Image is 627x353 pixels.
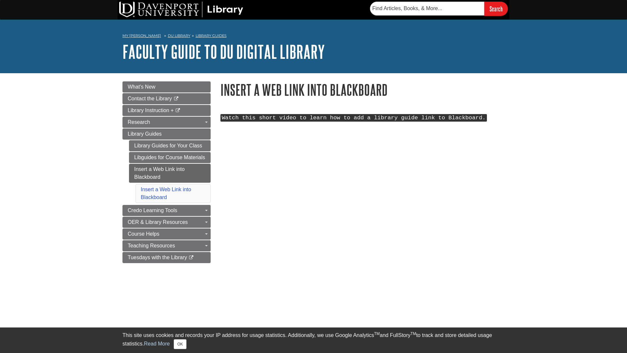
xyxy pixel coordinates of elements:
[122,252,211,263] a: Tuesdays with the Library
[128,255,187,260] span: Tuesdays with the Library
[168,33,190,38] a: DU Library
[129,152,211,163] a: Libguides for Course Materials
[122,81,211,263] div: Guide Page Menu
[128,208,177,213] span: Credo Learning Tools
[128,96,172,101] span: Contact the Library
[122,331,505,349] div: This site uses cookies and records your IP address for usage statistics. Additionally, we use Goo...
[196,33,227,38] a: Library Guides
[122,81,211,92] a: What's New
[128,131,162,137] span: Library Guides
[128,243,175,248] span: Teaching Resources
[188,256,194,260] i: This link opens in a new window
[484,2,508,16] input: Search
[173,97,179,101] i: This link opens in a new window
[122,128,211,140] a: Library Guides
[129,164,211,183] a: Insert a Web Link into Blackboard
[220,81,505,98] h1: Insert a Web Link into Blackboard
[220,114,487,122] kbd: Watch this short video to learn how to add a library guide link to Blackboard.
[119,2,243,17] img: DU Library
[128,119,150,125] span: Research
[122,93,211,104] a: Contact the Library
[220,125,505,339] iframe: Show Me How to Insert a Web Link into Blackboard
[370,2,508,16] form: Searches DU Library's articles, books, and more
[122,33,161,39] a: My [PERSON_NAME]
[122,228,211,240] a: Course Helps
[129,140,211,151] a: Library Guides for Your Class
[370,2,484,15] input: Find Articles, Books, & More...
[128,84,155,90] span: What's New
[374,331,379,336] sup: TM
[174,339,186,349] button: Close
[122,205,211,216] a: Credo Learning Tools
[128,231,159,237] span: Course Helps
[122,105,211,116] a: Library Instruction +
[175,109,181,113] i: This link opens in a new window
[128,108,174,113] span: Library Instruction +
[410,331,416,336] sup: TM
[144,341,170,346] a: Read More
[122,117,211,128] a: Research
[122,240,211,251] a: Teaching Resources
[141,187,191,200] a: Insert a Web Link into Blackboard
[122,217,211,228] a: OER & Library Resources
[128,219,188,225] span: OER & Library Resources
[122,42,325,62] a: Faculty Guide to DU Digital Library
[122,31,505,42] nav: breadcrumb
